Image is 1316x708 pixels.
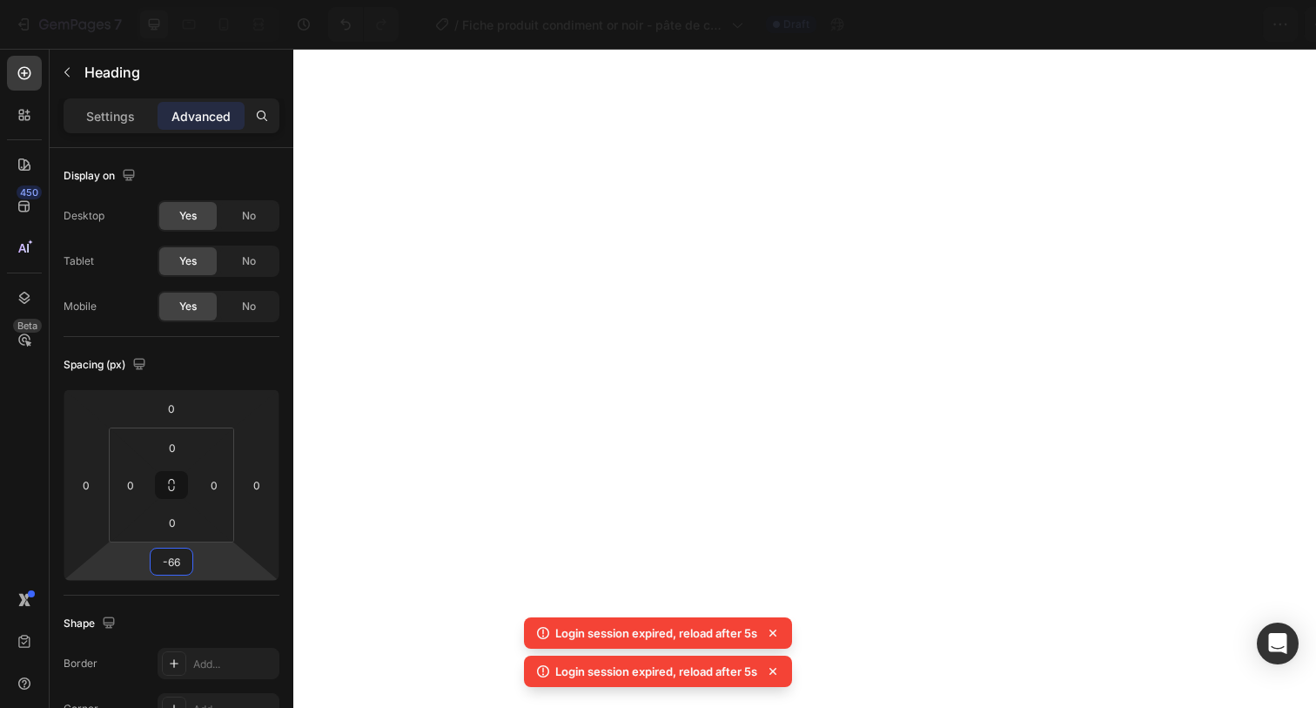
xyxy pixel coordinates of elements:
[154,549,189,575] input: -66
[244,472,270,498] input: 0
[179,253,197,269] span: Yes
[201,472,227,498] input: 0px
[1151,17,1179,32] span: Save
[179,208,197,224] span: Yes
[73,472,99,498] input: 0
[17,185,42,199] div: 450
[967,16,1090,34] span: 3 products assigned
[86,107,135,125] p: Settings
[1215,16,1259,34] div: Publish
[462,16,724,34] span: Fiche produit condiment or noir - pâte de citron noir
[454,16,459,34] span: /
[1136,7,1193,42] button: Save
[64,165,139,188] div: Display on
[155,509,190,536] input: 0px
[171,107,231,125] p: Advanced
[114,14,122,35] p: 7
[64,354,150,377] div: Spacing (px)
[13,319,42,333] div: Beta
[293,49,1316,708] iframe: Design area
[117,472,144,498] input: 0px
[193,657,275,672] div: Add...
[64,612,119,636] div: Shape
[84,62,272,83] p: Heading
[783,17,809,32] span: Draft
[154,395,189,421] input: 0
[328,7,399,42] div: Undo/Redo
[179,299,197,314] span: Yes
[64,299,97,314] div: Mobile
[7,7,130,42] button: 7
[555,624,757,642] p: Login session expired, reload after 5s
[555,663,757,680] p: Login session expired, reload after 5s
[64,656,97,671] div: Border
[1257,623,1299,664] div: Open Intercom Messenger
[242,299,256,314] span: No
[242,253,256,269] span: No
[1200,7,1273,42] button: Publish
[952,7,1129,42] button: 3 products assigned
[64,253,94,269] div: Tablet
[64,208,104,224] div: Desktop
[155,435,190,461] input: 0px
[242,208,256,224] span: No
